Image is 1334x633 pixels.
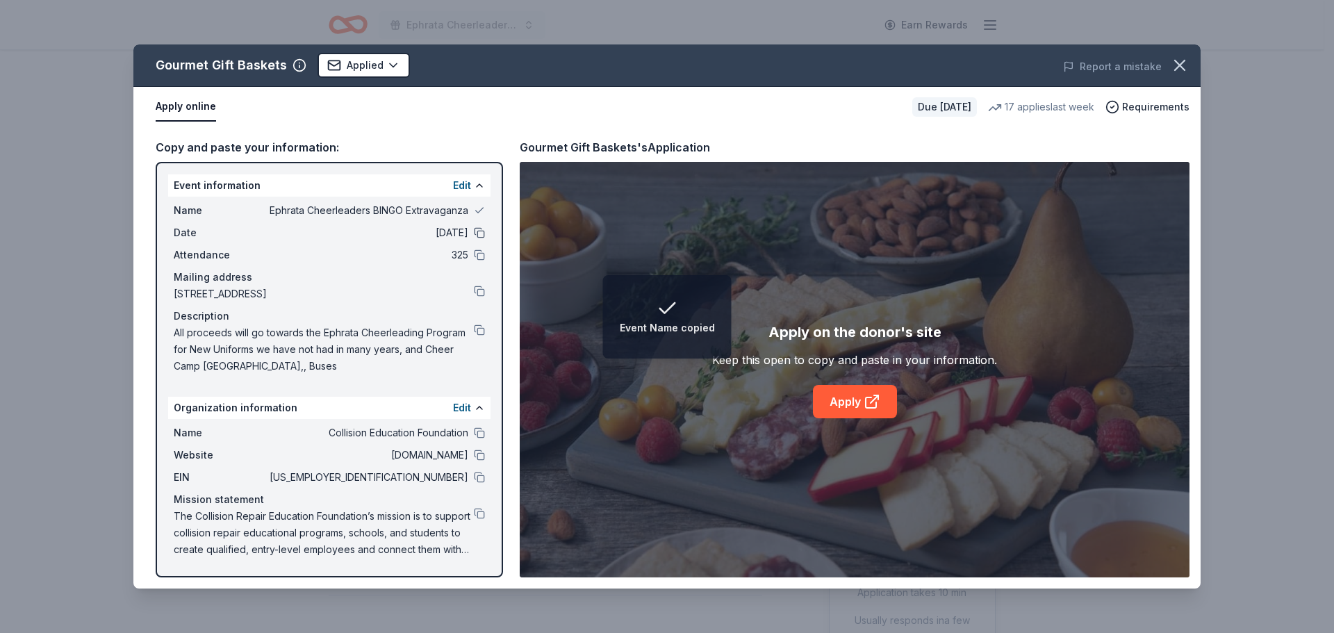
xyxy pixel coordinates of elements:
button: Apply online [156,92,216,122]
div: Event Name copied [620,320,715,336]
div: Description [174,308,485,324]
a: Apply [813,385,897,418]
span: Website [174,447,267,463]
span: Collision Education Foundation [267,425,468,441]
span: 325 [267,247,468,263]
div: Copy and paste your information: [156,138,503,156]
div: Keep this open to copy and paste in your information. [712,352,997,368]
button: Applied [318,53,410,78]
div: 17 applies last week [988,99,1094,115]
button: Report a mistake [1063,58,1162,75]
span: [STREET_ADDRESS] [174,286,474,302]
button: Edit [453,400,471,416]
span: Date [174,224,267,241]
span: Requirements [1122,99,1189,115]
div: Due [DATE] [912,97,977,117]
div: Gourmet Gift Baskets's Application [520,138,710,156]
span: Name [174,202,267,219]
span: [US_EMPLOYER_IDENTIFICATION_NUMBER] [267,469,468,486]
div: Gourmet Gift Baskets [156,54,287,76]
span: [DOMAIN_NAME] [267,447,468,463]
div: Mailing address [174,269,485,286]
span: Name [174,425,267,441]
span: Applied [347,57,384,74]
span: The Collision Repair Education Foundation’s mission is to support collision repair educational pr... [174,508,474,558]
div: Apply on the donor's site [768,321,941,343]
div: Event information [168,174,491,197]
div: Mission statement [174,491,485,508]
div: Organization information [168,397,491,419]
span: Ephrata Cheerleaders BINGO Extravaganza [267,202,468,219]
span: EIN [174,469,267,486]
button: Requirements [1105,99,1189,115]
span: [DATE] [267,224,468,241]
span: Attendance [174,247,267,263]
span: All proceeds will go towards the Ephrata Cheerleading Program for New Uniforms we have not had in... [174,324,474,375]
button: Edit [453,177,471,194]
